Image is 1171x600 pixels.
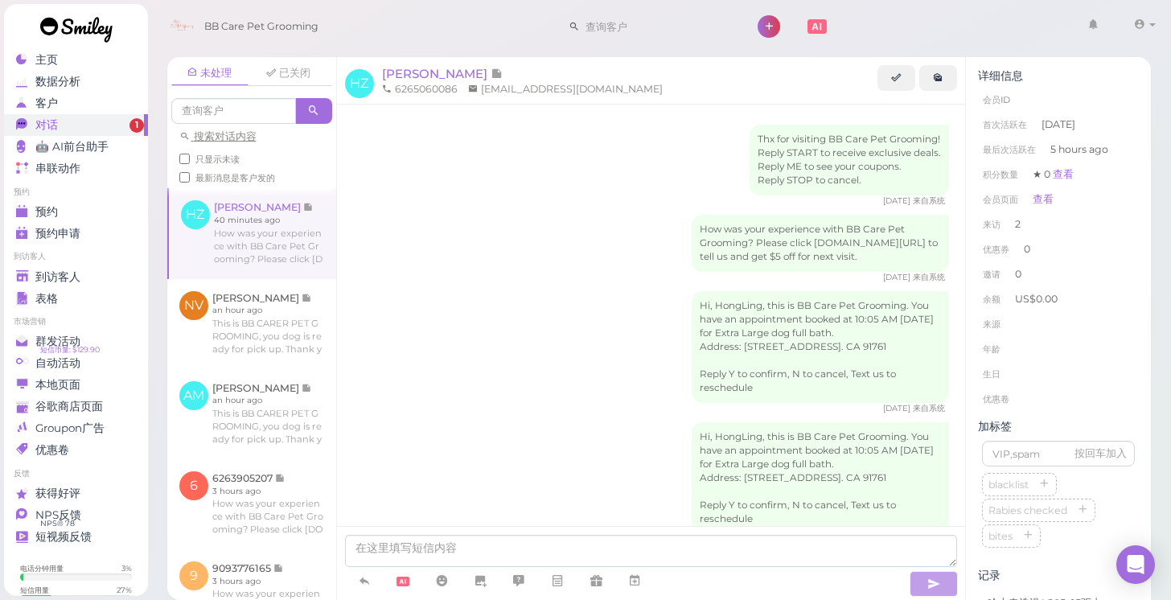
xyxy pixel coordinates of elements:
[40,343,100,356] span: 短信币量: $129.90
[978,569,1139,582] div: 记录
[978,261,1139,287] li: 0
[378,82,462,97] li: 6265060086
[1015,293,1058,305] span: US$0.00
[4,526,148,548] a: 短视频反馈
[20,585,49,595] div: 短信用量
[171,98,296,124] input: 查询客户
[40,517,75,530] span: NPS® 78
[4,223,148,245] a: 预约申请
[913,195,945,206] span: 来自系统
[4,114,148,136] a: 对话 1
[913,272,945,282] span: 来自系统
[4,158,148,179] a: 串联动作
[1042,117,1075,132] span: [DATE]
[117,585,132,595] div: 27 %
[978,212,1139,237] li: 2
[35,487,80,500] span: 获得好评
[983,169,1018,180] span: 积分数量
[983,269,1000,280] span: 邀请
[4,439,148,461] a: 优惠卷
[1033,193,1054,205] a: 查看
[179,154,190,164] input: 只显示未读
[983,294,1003,305] span: 余额
[4,266,148,288] a: 到访客人
[171,61,249,86] a: 未处理
[35,97,58,110] span: 客户
[35,162,80,175] span: 串联动作
[978,236,1139,262] li: 0
[913,403,945,413] span: 来自系统
[195,172,275,183] span: 最新消息是客户发的
[4,374,148,396] a: 本地页面
[985,479,1032,491] span: blacklist
[204,4,318,49] span: BB Care Pet Grooming
[464,82,667,97] li: [EMAIL_ADDRESS][DOMAIN_NAME]
[35,75,80,88] span: 数据分析
[35,421,105,435] span: Groupon广告
[983,368,1000,380] span: 生日
[692,215,949,272] div: How was your experience with BB Care Pet Grooming? Please click [DOMAIN_NAME][URL] to tell us and...
[4,71,148,92] a: 数据分析
[4,316,148,327] li: 市场营销
[35,53,58,67] span: 主页
[4,504,148,526] a: NPS反馈 NPS® 78
[4,331,148,352] a: 群发活动 短信币量: $129.90
[4,49,148,71] a: 主页
[4,92,148,114] a: 客户
[35,356,80,370] span: 自动活动
[20,563,64,573] div: 电话分钟用量
[978,69,1139,83] div: 详细信息
[4,251,148,262] li: 到访客人
[4,352,148,374] a: 自动活动
[985,530,1016,542] span: bites
[35,378,80,392] span: 本地页面
[1074,446,1127,461] div: 按回车加入
[750,125,949,195] div: Thx for visiting BB Care Pet Grooming! Reply START to receive exclusive deals. Reply ME to see yo...
[35,227,80,240] span: 预约申请
[491,66,503,81] span: 记录
[4,187,148,198] li: 预约
[35,443,69,457] span: 优惠卷
[179,172,190,183] input: 最新消息是客户发的
[382,66,503,81] a: [PERSON_NAME]
[1116,545,1155,584] div: Open Intercom Messenger
[983,393,1009,405] span: 优惠卷
[121,563,132,573] div: 3 %
[983,194,1018,205] span: 会员页面
[250,61,327,85] a: 已关闭
[983,343,1000,355] span: 年龄
[4,396,148,417] a: 谷歌商店页面
[4,201,148,223] a: 预约
[983,94,1010,105] span: 会员ID
[982,441,1135,466] input: VIP,spam
[382,66,491,81] span: [PERSON_NAME]
[883,403,913,413] span: 09/11/2025 04:10pm
[692,291,949,403] div: Hi, HongLing, this is BB Care Pet Grooming. You have an appointment booked at 10:05 AM [DATE] for...
[35,140,109,154] span: 🤖 AI前台助手
[179,130,257,142] a: 搜索对话内容
[983,119,1027,130] span: 首次活跃在
[35,118,58,132] span: 对话
[883,272,913,282] span: 07/26/2025 04:30pm
[883,195,913,206] span: 07/26/2025 01:30pm
[978,420,1139,434] div: 加标签
[195,154,240,165] span: 只显示未读
[345,69,374,98] span: HZ
[4,468,148,479] li: 反馈
[983,144,1036,155] span: 最后次活跃在
[35,205,58,219] span: 预约
[692,422,949,534] div: Hi, HongLing, this is BB Care Pet Grooming. You have an appointment booked at 10:05 AM [DATE] for...
[983,318,1000,330] span: 来源
[985,504,1070,516] span: Rabies checked
[4,417,148,439] a: Groupon广告
[35,292,58,306] span: 表格
[35,270,80,284] span: 到访客人
[1053,168,1074,180] a: 查看
[4,483,148,504] a: 获得好评
[35,400,103,413] span: 谷歌商店页面
[35,335,80,348] span: 群发活动
[35,530,92,544] span: 短视频反馈
[129,118,144,133] span: 1
[983,219,1000,230] span: 来访
[983,244,1009,255] span: 优惠券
